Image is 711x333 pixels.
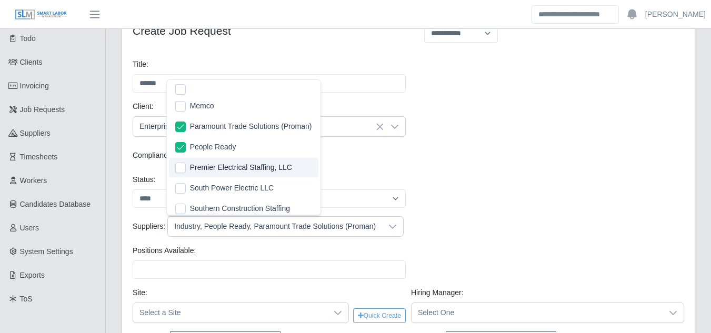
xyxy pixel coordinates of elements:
[133,303,327,322] span: Select a Site
[133,287,147,298] label: Site:
[133,117,384,136] span: Enterprise Electric LLC.
[532,5,619,24] input: Search
[20,176,47,185] span: Workers
[20,58,43,66] span: Clients
[190,121,312,132] span: Paramount Trade Solutions (Proman)
[169,178,318,198] li: South Power Electric LLC
[20,153,58,161] span: Timesheets
[20,82,49,90] span: Invoicing
[169,158,318,177] li: Premier Electrical Staffing, LLC
[15,9,67,21] img: SLM Logo
[20,224,39,232] span: Users
[20,129,51,137] span: Suppliers
[20,247,73,256] span: System Settings
[20,295,33,303] span: ToS
[411,287,464,298] label: Hiring Manager:
[190,203,290,214] span: Southern Construction Staffing
[20,105,65,114] span: Job Requests
[169,137,318,157] li: People Ready
[133,59,148,70] label: Title:
[190,183,274,194] span: South Power Electric LLC
[169,96,318,116] li: Memco
[190,142,236,153] span: People Ready
[133,150,194,161] label: Compliance Items:
[20,34,36,43] span: Todo
[190,100,214,112] span: Memco
[190,162,292,173] span: Premier Electrical Staffing, LLC
[353,308,406,323] button: Quick Create
[20,200,91,208] span: Candidates Database
[133,221,165,232] label: Suppliers:
[169,199,318,218] li: Southern Construction Staffing
[8,8,541,20] body: Rich Text Area. Press ALT-0 for help.
[645,9,706,20] a: [PERSON_NAME]
[20,271,45,279] span: Exports
[412,303,663,322] span: Select One
[133,101,154,112] label: Client:
[133,245,196,256] label: Positions Available:
[169,117,318,136] li: Paramount Trade Solutions (Proman)
[133,174,156,185] label: Status:
[133,24,400,37] h4: Create Job Request
[8,8,541,44] body: Rich Text Area. Press ALT-0 for help.
[168,217,382,236] div: Industry, People Ready, Paramount Trade Solutions (Proman)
